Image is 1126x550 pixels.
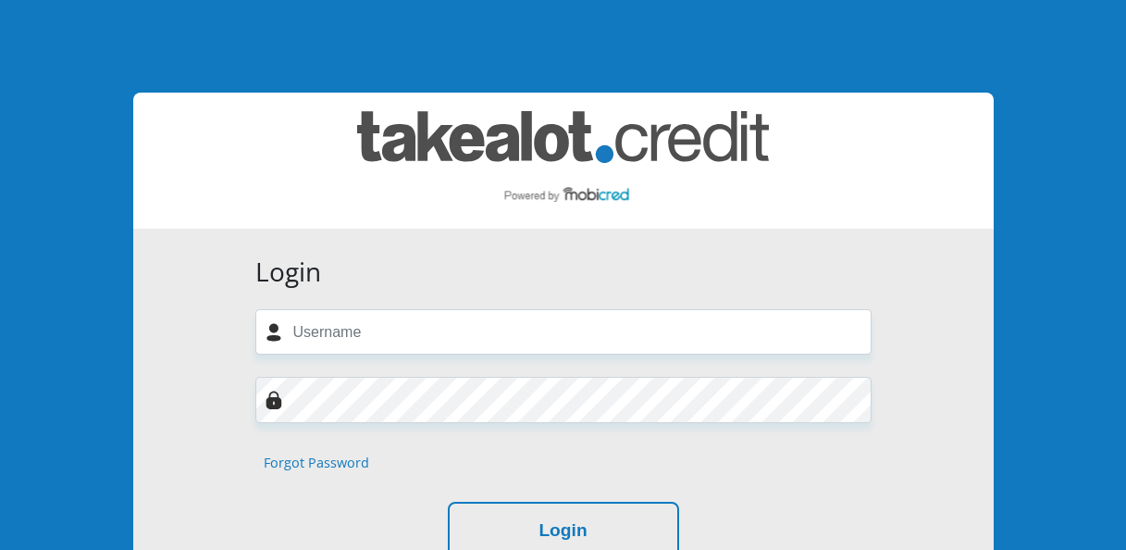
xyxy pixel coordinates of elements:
[255,309,872,355] input: Username
[265,391,283,409] img: Image
[255,256,872,288] h3: Login
[265,323,283,342] img: user-icon image
[357,111,769,210] img: takealot_credit logo
[264,453,369,473] a: Forgot Password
